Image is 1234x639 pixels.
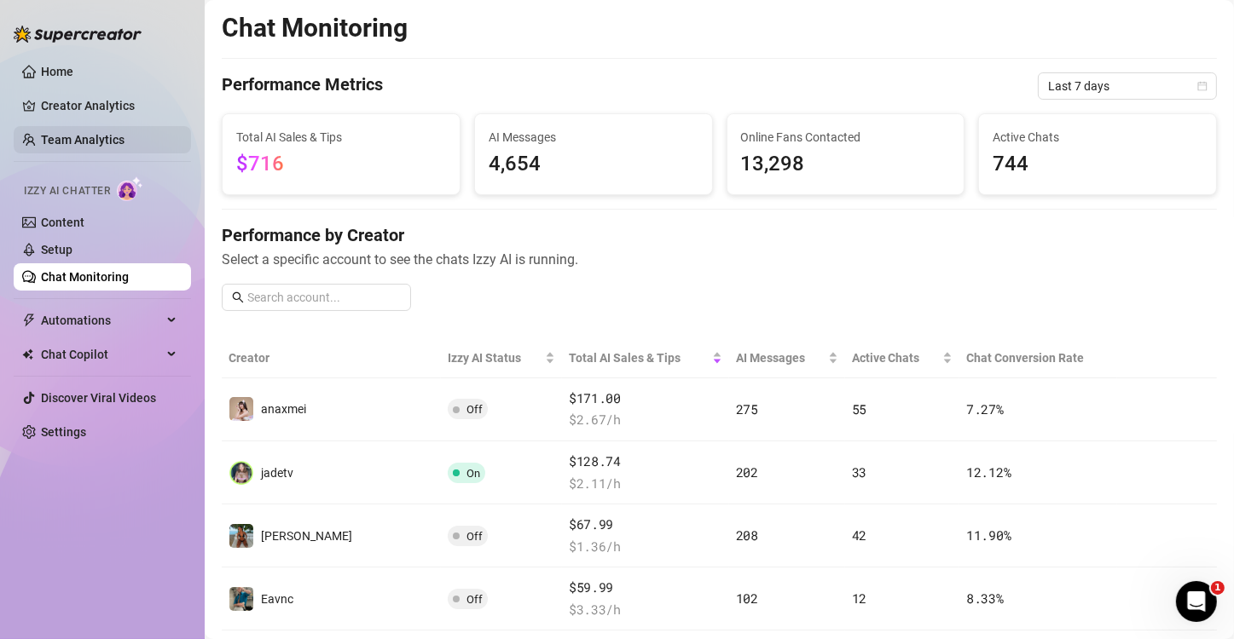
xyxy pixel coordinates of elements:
[569,515,722,535] span: $67.99
[247,288,401,307] input: Search account...
[741,148,951,181] span: 13,298
[222,338,441,378] th: Creator
[222,249,1217,270] span: Select a specific account to see the chats Izzy AI is running.
[569,452,722,472] span: $128.74
[236,128,446,147] span: Total AI Sales & Tips
[1048,73,1207,99] span: Last 7 days
[736,348,825,367] span: AI Messages
[229,397,253,421] img: anaxmei
[261,529,352,543] span: [PERSON_NAME]
[41,341,162,368] span: Chat Copilot
[569,600,722,620] span: $ 3.33 /h
[41,425,86,439] a: Settings
[24,183,110,199] span: Izzy AI Chatter
[22,348,33,360] img: Chat Copilot
[852,527,866,544] span: 42
[852,590,866,607] span: 12
[229,461,253,485] img: jadetv
[1176,581,1217,622] iframe: Intercom live chat
[966,400,1004,417] span: 7.27 %
[41,133,125,147] a: Team Analytics
[569,410,722,430] span: $ 2.67 /h
[569,348,709,367] span: Total AI Sales & Tips
[562,338,729,378] th: Total AI Sales & Tips
[261,592,293,606] span: Eavnc
[229,587,253,611] img: Eavnc
[736,527,758,544] span: 208
[569,474,722,494] span: $ 2.11 /h
[466,403,483,416] span: Off
[466,530,483,543] span: Off
[993,148,1202,181] span: 744
[741,128,951,147] span: Online Fans Contacted
[569,537,722,557] span: $ 1.36 /h
[852,348,940,367] span: Active Chats
[41,307,162,334] span: Automations
[41,65,73,78] a: Home
[222,223,1217,247] h4: Performance by Creator
[489,148,698,181] span: 4,654
[993,128,1202,147] span: Active Chats
[736,400,758,417] span: 275
[232,291,244,303] span: search
[959,338,1117,378] th: Chat Conversion Rate
[1197,81,1208,91] span: calendar
[729,338,845,378] th: AI Messages
[222,12,408,44] h2: Chat Monitoring
[736,463,758,481] span: 202
[569,389,722,409] span: $171.00
[448,348,542,367] span: Izzy AI Status
[1211,581,1225,595] span: 1
[117,176,143,201] img: AI Chatter
[22,314,36,327] span: thunderbolt
[261,402,306,416] span: anaxmei
[466,467,480,480] span: On
[966,527,1011,544] span: 11.90 %
[41,391,156,405] a: Discover Viral Videos
[466,593,483,606] span: Off
[845,338,960,378] th: Active Chats
[966,463,1011,481] span: 12.12 %
[41,270,129,284] a: Chat Monitoring
[852,463,866,481] span: 33
[41,216,84,229] a: Content
[736,590,758,607] span: 102
[41,92,177,119] a: Creator Analytics
[569,578,722,598] span: $59.99
[261,466,293,480] span: jadetv
[852,400,866,417] span: 55
[489,128,698,147] span: AI Messages
[41,243,72,256] a: Setup
[236,152,284,176] span: $716
[441,338,562,378] th: Izzy AI Status
[14,26,142,43] img: logo-BBDzfeDw.svg
[966,590,1004,607] span: 8.33 %
[229,524,253,548] img: Libby
[222,72,383,100] h4: Performance Metrics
